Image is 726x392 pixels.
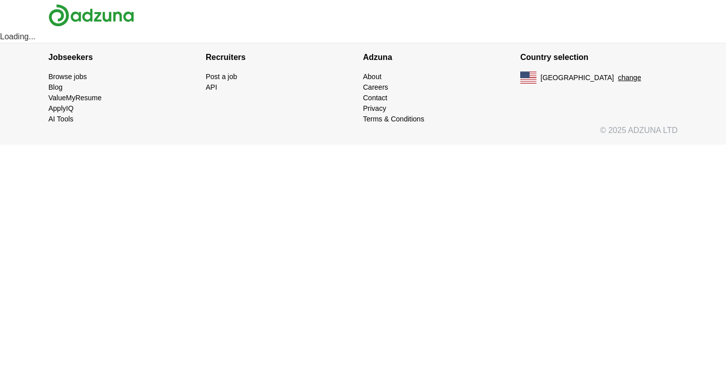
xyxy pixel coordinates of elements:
[363,94,387,102] a: Contact
[48,104,74,112] a: ApplyIQ
[618,73,641,83] button: change
[363,115,424,123] a: Terms & Conditions
[520,72,536,84] img: US flag
[48,94,102,102] a: ValueMyResume
[40,124,686,145] div: © 2025 ADZUNA LTD
[540,73,614,83] span: [GEOGRAPHIC_DATA]
[206,73,237,81] a: Post a job
[48,115,74,123] a: AI Tools
[363,104,386,112] a: Privacy
[206,83,217,91] a: API
[363,73,382,81] a: About
[48,4,134,27] img: Adzuna logo
[520,43,678,72] h4: Country selection
[363,83,388,91] a: Careers
[48,83,63,91] a: Blog
[48,73,87,81] a: Browse jobs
